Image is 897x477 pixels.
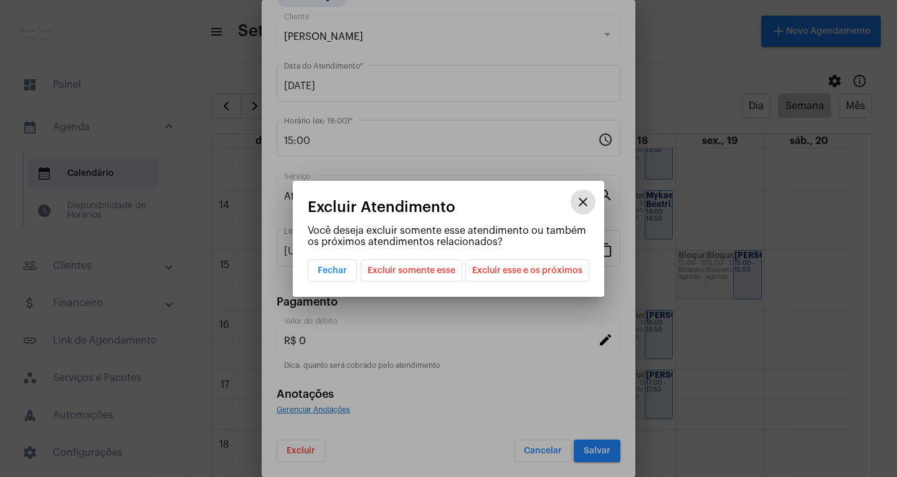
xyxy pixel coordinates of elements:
[308,199,455,215] span: Excluir Atendimento
[318,266,347,275] span: Fechar
[361,259,462,282] button: Excluir somente esse
[472,260,582,281] span: Excluir esse e os próximos
[308,225,589,248] p: Você deseja excluir somente esse atendimento ou também os próximos atendimentos relacionados?
[465,259,589,282] button: Excluir esse e os próximos
[368,260,455,281] span: Excluir somente esse
[308,259,357,282] button: Fechar
[576,195,591,210] mat-icon: close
